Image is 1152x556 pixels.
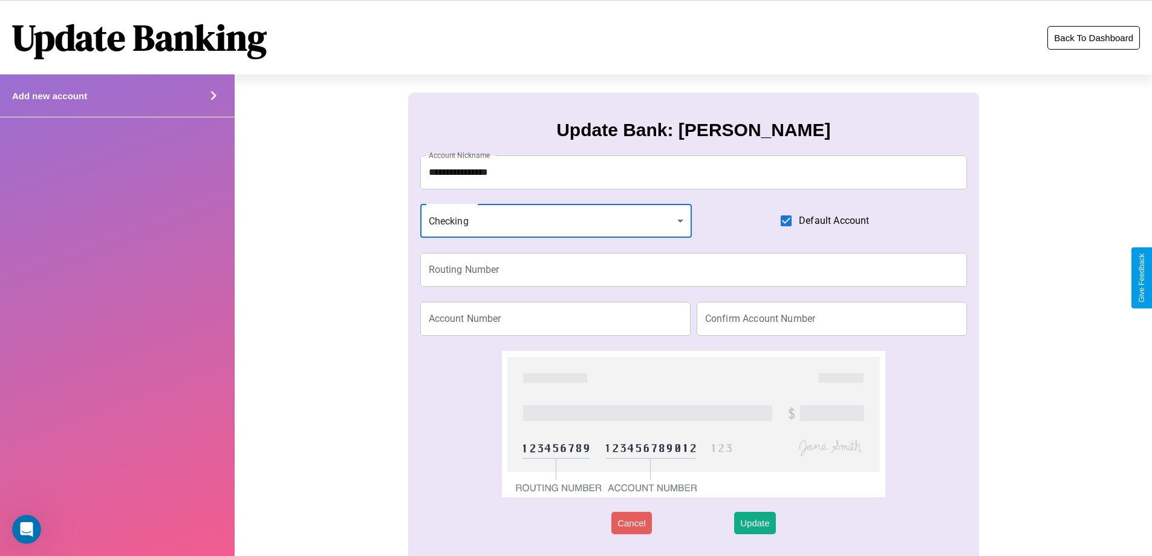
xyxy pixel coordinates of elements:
[799,214,869,228] span: Default Account
[734,512,775,534] button: Update
[429,150,490,160] label: Account Nickname
[556,120,830,140] h3: Update Bank: [PERSON_NAME]
[611,512,652,534] button: Cancel
[420,204,692,238] div: Checking
[12,91,87,101] h4: Add new account
[12,515,41,544] iframe: Intercom live chat
[1137,253,1146,303] div: Give Feedback
[1047,26,1140,50] button: Back To Dashboard
[12,13,267,62] h1: Update Banking
[502,351,885,497] img: check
